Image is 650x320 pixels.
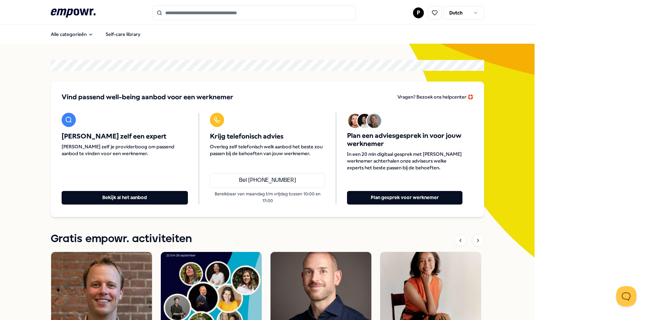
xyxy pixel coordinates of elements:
[62,132,188,141] span: [PERSON_NAME] zelf een expert
[45,27,99,41] button: Alle categorieën
[210,173,325,188] a: Bel [PHONE_NUMBER]
[153,5,356,20] input: Search for products, categories or subcategories
[210,143,325,157] span: Overleg zelf telefonisch welk aanbod het beste zou passen bij de behoeften van jouw werknemer.
[210,191,325,205] p: Bereikbaar van maandag t/m vrijdag tussen 10:00 en 17:00
[62,92,233,102] span: Vind passend well-being aanbod voor een werknemer
[45,27,146,41] nav: Main
[347,151,462,171] span: In een 20 min digitaal gesprek met [PERSON_NAME] werknemer achterhalen onze adviseurs welke exper...
[616,286,636,306] iframe: Help Scout Beacon - Open
[413,7,424,18] button: P
[347,132,462,148] span: Plan een adviesgesprek in voor jouw werknemer
[62,191,188,205] button: Bekijk al het aanbod
[367,114,381,128] img: Avatar
[397,94,473,100] span: Vragen? Bezoek ons helpcenter 🛟
[347,191,462,205] button: Plan gesprek voor werknemer
[357,114,372,128] img: Avatar
[51,231,192,248] h1: Gratis empowr. activiteiten
[397,92,473,102] a: Vragen? Bezoek ons helpcenter 🛟
[100,27,146,41] a: Self-care library
[210,132,325,141] span: Krijg telefonisch advies
[348,114,362,128] img: Avatar
[62,143,188,157] span: [PERSON_NAME] zelf je providerboog om passend aanbod te vinden voor een werknemer.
